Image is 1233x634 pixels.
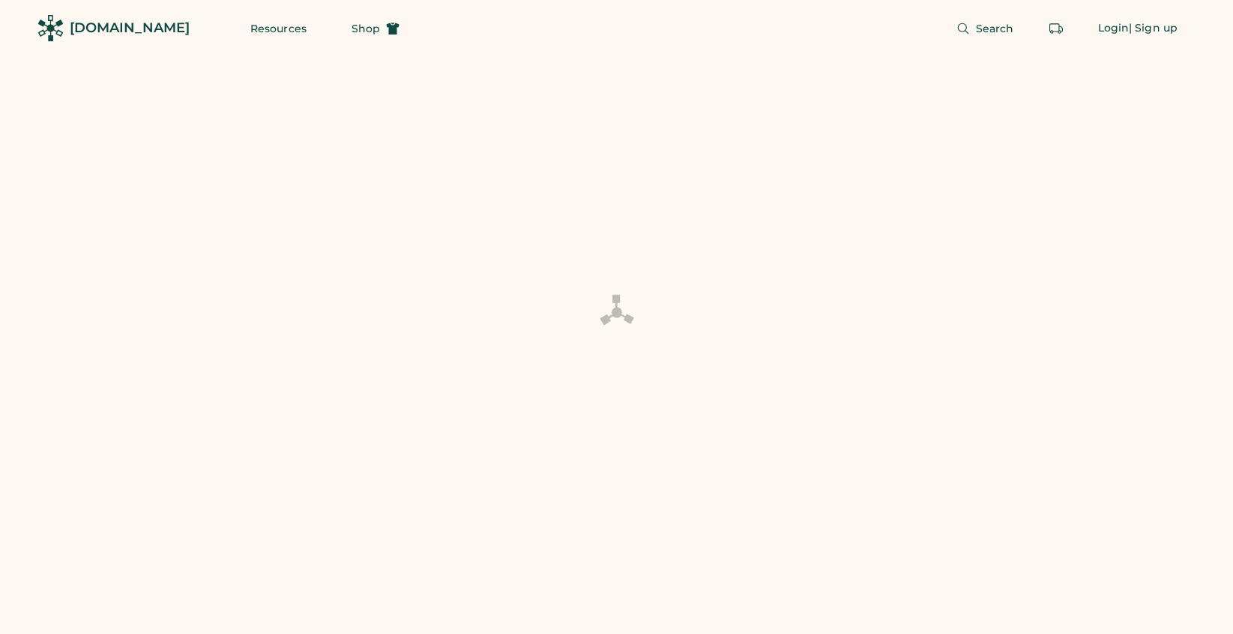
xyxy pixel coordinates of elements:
[1098,21,1130,36] div: Login
[37,15,64,41] img: Rendered Logo - Screens
[976,23,1014,34] span: Search
[1041,14,1071,44] button: Retrieve an order
[232,14,325,44] button: Resources
[938,14,1032,44] button: Search
[70,19,190,38] div: [DOMAIN_NAME]
[1129,21,1178,36] div: | Sign up
[352,23,380,34] span: Shop
[334,14,417,44] button: Shop
[599,293,635,331] img: Platens-Black-Loader-Spin-rich%20black.webp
